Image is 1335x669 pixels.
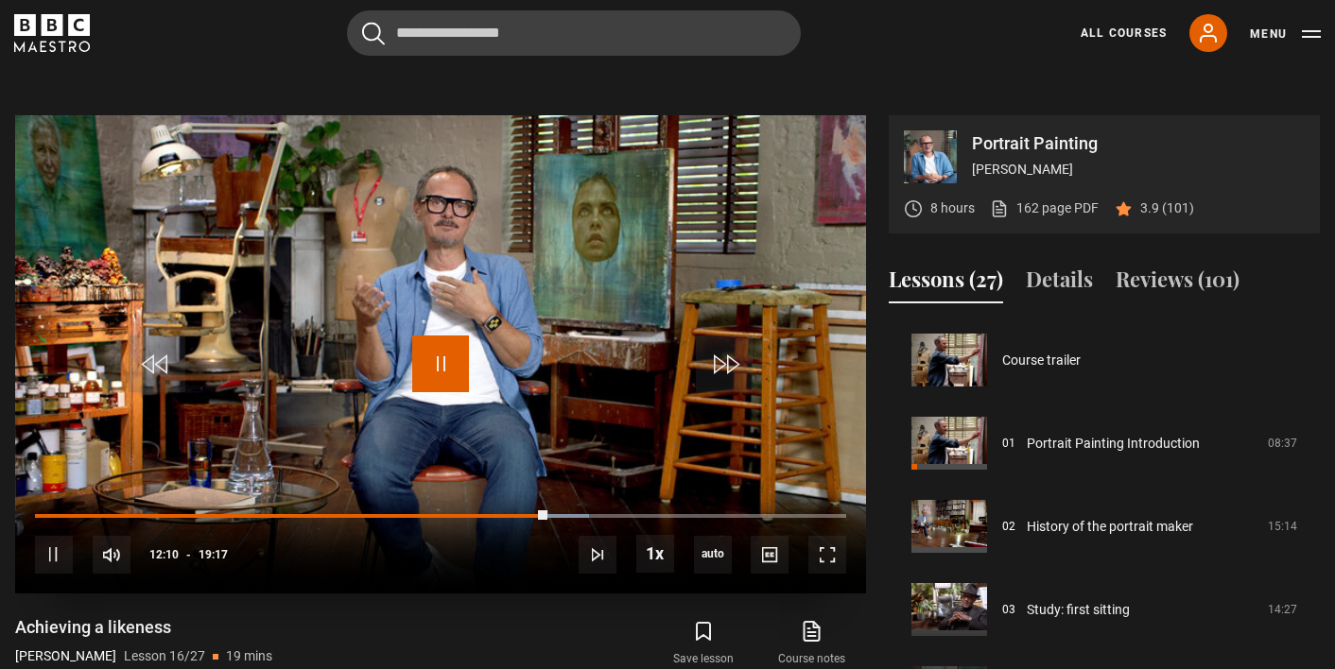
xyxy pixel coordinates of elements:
[1081,25,1167,42] a: All Courses
[889,264,1003,303] button: Lessons (27)
[35,514,846,518] div: Progress Bar
[1140,198,1194,218] p: 3.9 (101)
[1250,25,1321,43] button: Toggle navigation
[15,115,866,593] video-js: Video Player
[694,536,732,574] div: Current quality: 720p
[1027,434,1200,454] a: Portrait Painting Introduction
[362,22,385,45] button: Submit the search query
[694,536,732,574] span: auto
[149,538,179,572] span: 12:10
[636,535,674,573] button: Playback Rate
[347,10,801,56] input: Search
[1027,517,1193,537] a: History of the portrait maker
[15,616,272,639] h1: Achieving a likeness
[186,548,191,561] span: -
[990,198,1099,218] a: 162 page PDF
[1027,600,1130,620] a: Study: first sitting
[35,536,73,574] button: Pause
[124,646,205,666] p: Lesson 16/27
[579,536,616,574] button: Next Lesson
[15,646,116,666] p: [PERSON_NAME]
[751,536,789,574] button: Captions
[972,135,1305,152] p: Portrait Painting
[199,538,228,572] span: 19:17
[808,536,846,574] button: Fullscreen
[14,14,90,52] svg: BBC Maestro
[1116,264,1240,303] button: Reviews (101)
[93,536,130,574] button: Mute
[930,198,975,218] p: 8 hours
[972,160,1305,180] p: [PERSON_NAME]
[1002,351,1081,370] a: Course trailer
[226,646,272,666] p: 19 mins
[1026,264,1093,303] button: Details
